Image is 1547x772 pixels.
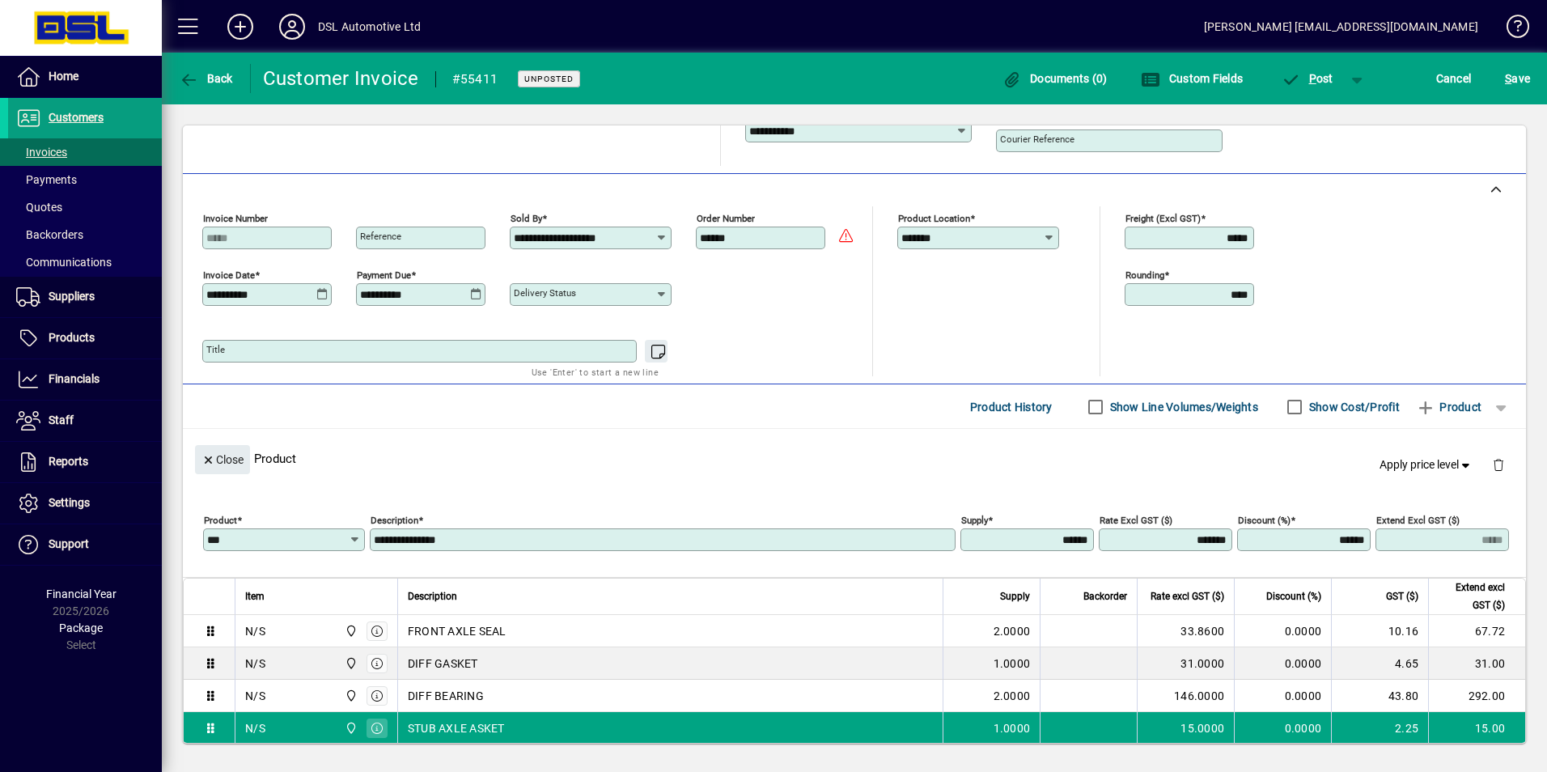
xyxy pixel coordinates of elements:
td: 67.72 [1428,615,1525,647]
mat-label: Delivery status [514,287,576,299]
span: Discount (%) [1266,587,1321,605]
div: #55411 [452,66,498,92]
span: 2.0000 [994,623,1031,639]
mat-hint: Use 'Enter' to start a new line [532,363,659,381]
a: Support [8,524,162,565]
span: Custom Fields [1141,72,1243,85]
span: Item [245,587,265,605]
a: Knowledge Base [1494,3,1527,56]
span: 2.0000 [994,688,1031,704]
span: Central [341,687,359,705]
a: Products [8,318,162,358]
span: Cancel [1436,66,1472,91]
mat-label: Freight (excl GST) [1125,213,1201,224]
a: Communications [8,248,162,276]
span: Supply [1000,587,1030,605]
span: ave [1505,66,1530,91]
button: Apply price level [1373,451,1480,480]
span: DIFF BEARING [408,688,484,704]
td: 31.00 [1428,647,1525,680]
span: Support [49,537,89,550]
a: Home [8,57,162,97]
span: Financial Year [46,587,117,600]
span: Central [341,622,359,640]
a: Staff [8,401,162,441]
span: Description [408,587,457,605]
button: Back [175,64,237,93]
span: Close [201,447,244,473]
a: Settings [8,483,162,524]
span: Suppliers [49,290,95,303]
span: Back [179,72,233,85]
span: Payments [16,173,77,186]
a: Invoices [8,138,162,166]
div: N/S [245,655,265,672]
app-page-header-button: Close [191,452,254,466]
a: Reports [8,442,162,482]
span: Reports [49,455,88,468]
mat-label: Payment due [357,269,411,281]
div: DSL Automotive Ltd [318,14,421,40]
span: Settings [49,496,90,509]
mat-label: Supply [961,515,988,526]
mat-label: Reference [360,231,401,242]
td: 0.0000 [1234,647,1331,680]
button: Close [195,445,250,474]
span: S [1505,72,1511,85]
button: Delete [1479,445,1518,484]
td: 2.25 [1331,712,1428,744]
td: 15.00 [1428,712,1525,744]
app-page-header-button: Delete [1479,457,1518,472]
button: Save [1501,64,1534,93]
button: Profile [266,12,318,41]
div: N/S [245,623,265,639]
mat-label: Courier Reference [1000,134,1074,145]
label: Show Line Volumes/Weights [1107,399,1258,415]
button: Add [214,12,266,41]
mat-label: Title [206,344,225,355]
span: Central [341,655,359,672]
mat-label: Extend excl GST ($) [1376,515,1460,526]
span: Quotes [16,201,62,214]
a: Financials [8,359,162,400]
td: 43.80 [1331,680,1428,712]
span: Staff [49,414,74,426]
app-page-header-button: Back [162,64,251,93]
td: 10.16 [1331,615,1428,647]
div: 15.0000 [1147,720,1224,736]
span: Extend excl GST ($) [1439,579,1505,614]
a: Suppliers [8,277,162,317]
td: 0.0000 [1234,712,1331,744]
div: 146.0000 [1147,688,1224,704]
div: Customer Invoice [263,66,419,91]
div: N/S [245,688,265,704]
mat-label: Sold by [511,213,542,224]
mat-label: Order number [697,213,755,224]
mat-label: Product location [898,213,970,224]
button: Post [1273,64,1341,93]
mat-label: Description [371,515,418,526]
span: Products [49,331,95,344]
a: Payments [8,166,162,193]
mat-label: Product [204,515,237,526]
button: Product [1408,392,1490,422]
div: Product [183,429,1526,488]
span: Apply price level [1380,456,1473,473]
span: Customers [49,111,104,124]
button: Product History [964,392,1059,422]
span: Documents (0) [1002,72,1108,85]
span: Central [341,719,359,737]
mat-label: Discount (%) [1238,515,1291,526]
a: Backorders [8,221,162,248]
span: Financials [49,372,100,385]
mat-label: Invoice date [203,269,255,281]
span: FRONT AXLE SEAL [408,623,506,639]
button: Documents (0) [998,64,1112,93]
mat-label: Rate excl GST ($) [1100,515,1172,526]
td: 4.65 [1331,647,1428,680]
span: Package [59,621,103,634]
td: 0.0000 [1234,680,1331,712]
div: 31.0000 [1147,655,1224,672]
div: [PERSON_NAME] [EMAIL_ADDRESS][DOMAIN_NAME] [1204,14,1478,40]
span: P [1309,72,1316,85]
